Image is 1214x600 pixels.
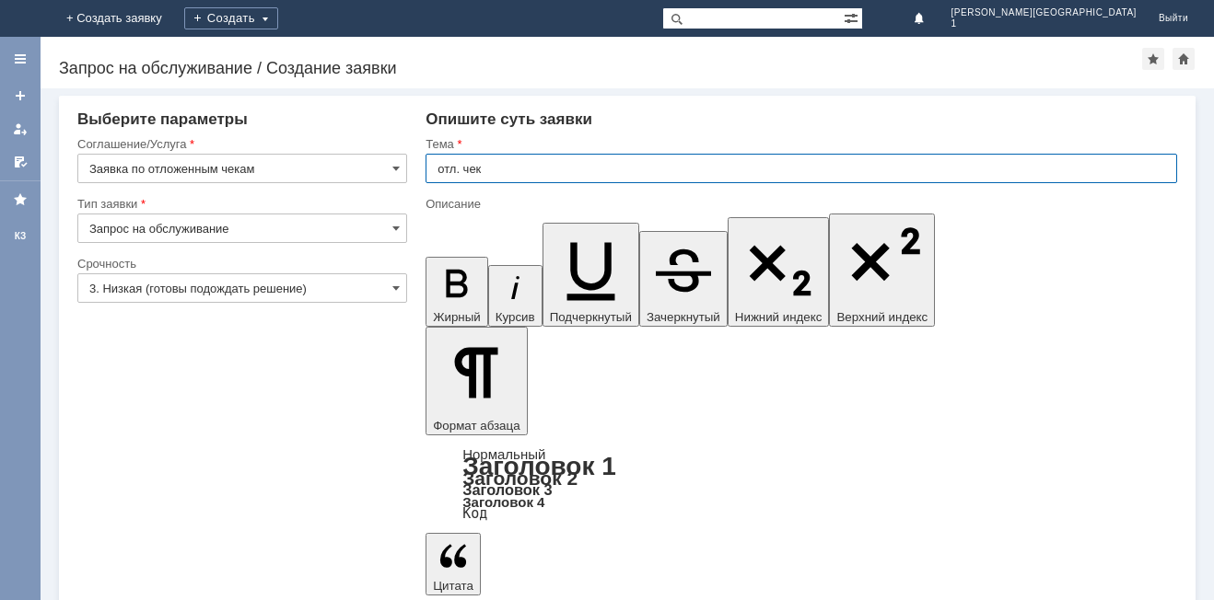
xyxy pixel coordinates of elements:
button: Верхний индекс [829,213,935,327]
div: Запрос на обслуживание / Создание заявки [59,59,1142,77]
div: Сделать домашней страницей [1173,48,1195,70]
div: Тип заявки [77,198,403,210]
button: Жирный [426,257,488,327]
span: 1 [951,18,1137,29]
span: [PERSON_NAME][GEOGRAPHIC_DATA] [951,7,1137,18]
a: КЗ [6,222,35,251]
span: Цитата [433,579,473,593]
span: Курсив [496,310,535,324]
a: Мои согласования [6,147,35,177]
a: Нормальный [462,446,545,462]
div: Тема [426,138,1173,150]
a: Создать заявку [6,81,35,110]
a: Заголовок 3 [462,481,552,498]
span: Зачеркнутый [647,310,720,324]
div: Соглашение/Услуга [77,138,403,150]
a: Код [462,505,487,522]
span: Расширенный поиск [844,8,862,26]
a: Заголовок 2 [462,467,578,489]
button: Нижний индекс [728,217,830,327]
span: Выберите параметры [77,110,248,128]
span: Опишите суть заявки [426,110,592,128]
div: Добавить в избранное [1142,48,1164,70]
a: Заголовок 4 [462,494,544,510]
a: Мои заявки [6,114,35,144]
div: КЗ [6,229,35,244]
span: Подчеркнутый [550,310,632,324]
div: Описание [426,198,1173,210]
span: Нижний индекс [735,310,823,324]
button: Цитата [426,533,481,595]
button: Зачеркнутый [639,231,728,327]
span: Формат абзаца [433,419,519,433]
button: Курсив [488,265,543,327]
span: Верхний индекс [836,310,928,324]
a: Заголовок 1 [462,452,616,480]
div: Формат абзаца [426,448,1177,520]
span: Жирный [433,310,481,324]
div: Создать [184,7,278,29]
button: Формат абзаца [426,327,527,435]
div: Срочность [77,258,403,270]
button: Подчеркнутый [543,223,639,327]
